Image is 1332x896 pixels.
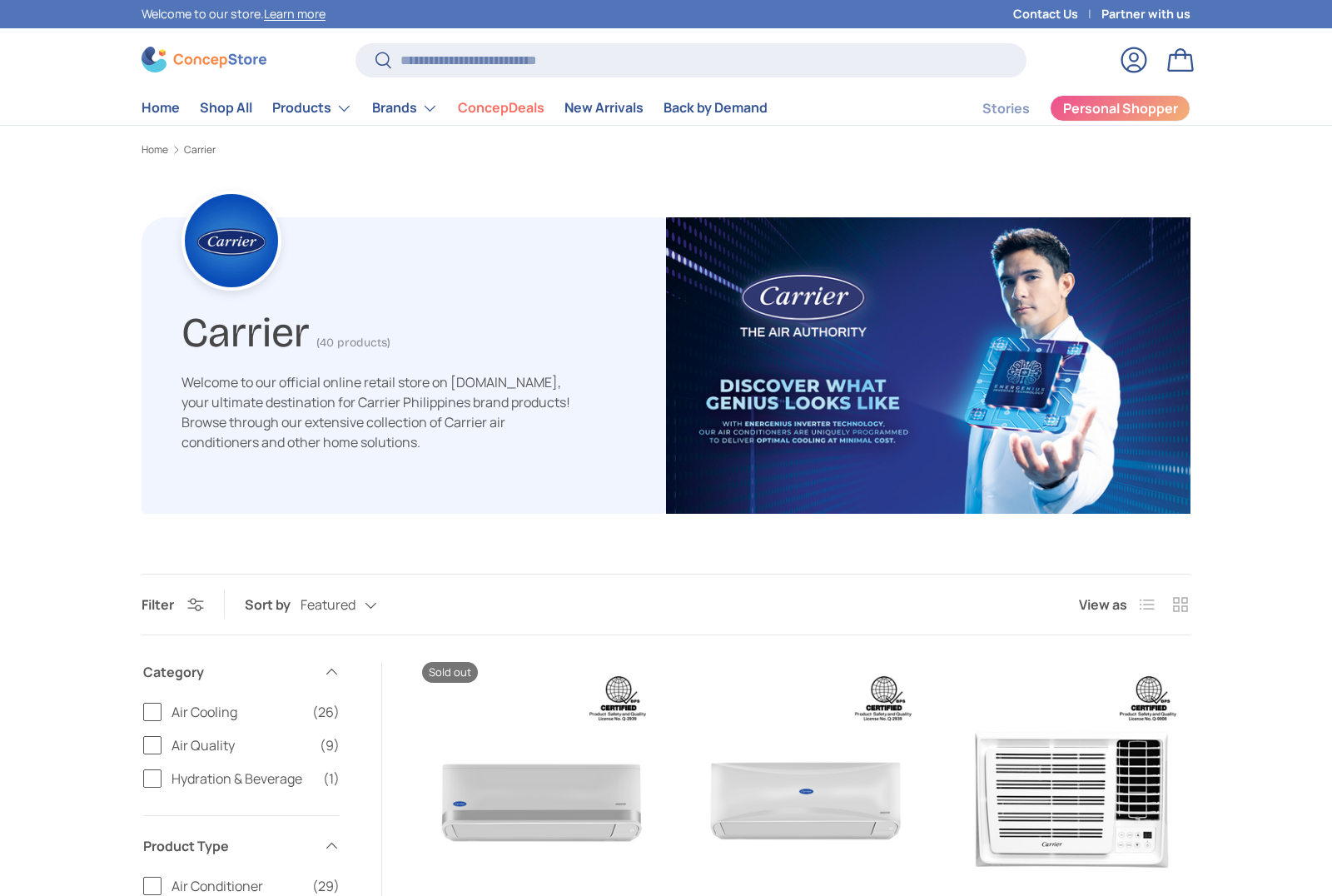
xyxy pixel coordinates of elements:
[320,735,340,755] span: (9)
[171,702,302,722] span: Air Cooling
[171,735,310,755] span: Air Quality
[142,5,326,23] p: Welcome to our store.
[312,876,340,896] span: (29)
[142,595,204,614] button: Filter
[458,92,544,124] a: ConcepDeals
[142,47,266,72] img: ConcepStore
[181,372,573,452] p: Welcome to our official online retail store on [DOMAIN_NAME], your ultimate destination for Carri...
[666,217,1190,514] img: carrier-banner-image-concepstore
[664,92,768,124] a: Back by Demand
[142,595,174,614] span: Filter
[143,816,340,876] summary: Product Type
[316,336,390,350] span: (40 products)
[1050,95,1190,122] a: Personal Shopper
[301,590,410,620] button: Featured
[1013,5,1101,23] a: Contact Us
[245,595,301,615] label: Sort by
[200,92,252,124] a: Shop All
[1063,102,1178,115] span: Personal Shopper
[181,301,310,357] h1: Carrier
[142,92,768,125] nav: Primary
[262,92,362,125] summary: Products
[143,662,313,682] span: Category
[982,92,1030,125] a: Stories
[942,92,1190,125] nav: Secondary
[301,597,355,613] span: Featured
[323,769,340,789] span: (1)
[142,145,168,155] a: Home
[143,836,313,856] span: Product Type
[184,145,216,155] a: Carrier
[1101,5,1190,23] a: Partner with us
[264,6,326,22] a: Learn more
[564,92,644,124] a: New Arrivals
[312,702,340,722] span: (26)
[143,642,340,702] summary: Category
[372,92,438,125] a: Brands
[272,92,352,125] a: Products
[171,876,302,896] span: Air Conditioner
[422,662,478,683] span: Sold out
[142,92,180,124] a: Home
[171,769,313,789] span: Hydration & Beverage
[142,142,1190,157] nav: Breadcrumbs
[1079,595,1127,615] span: View as
[362,92,448,125] summary: Brands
